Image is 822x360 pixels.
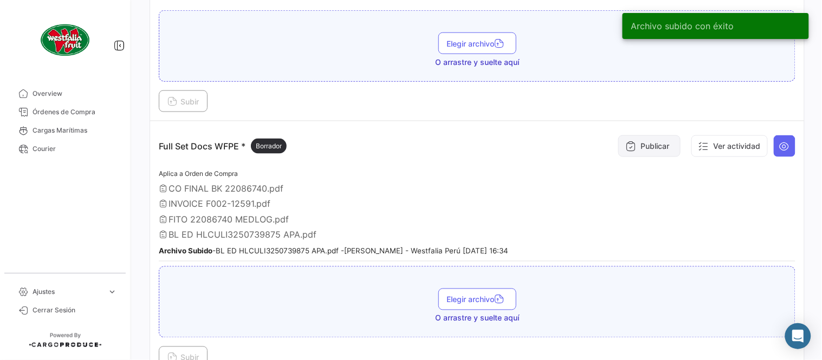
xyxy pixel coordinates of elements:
[169,230,316,240] span: BL ED HLCULI3250739875 APA.pdf
[9,103,121,121] a: Órdenes de Compra
[631,21,734,31] span: Archivo subido con éxito
[159,139,287,154] p: Full Set Docs WFPE *
[9,84,121,103] a: Overview
[618,135,681,157] button: Publicar
[435,57,519,68] span: O arrastre y suelte aquí
[159,169,238,178] span: Aplica a Orden de Compra
[33,126,117,135] span: Cargas Marítimas
[438,32,516,54] button: Elegir archivo
[691,135,768,157] button: Ver actividad
[169,214,289,225] span: FITO 22086740 MEDLOG.pdf
[33,287,103,297] span: Ajustes
[447,295,508,304] span: Elegir archivo
[38,13,92,67] img: client-50.png
[159,90,208,112] button: Subir
[167,97,199,106] span: Subir
[107,287,117,297] span: expand_more
[33,144,117,154] span: Courier
[33,89,117,99] span: Overview
[9,140,121,158] a: Courier
[159,247,508,256] small: - BL ED HLCULI3250739875 APA.pdf - [PERSON_NAME] - Westfalia Perú [DATE] 16:34
[169,183,283,194] span: CO FINAL BK 22086740.pdf
[33,305,117,315] span: Cerrar Sesión
[9,121,121,140] a: Cargas Marítimas
[447,39,508,48] span: Elegir archivo
[435,313,519,324] span: O arrastre y suelte aquí
[438,289,516,310] button: Elegir archivo
[33,107,117,117] span: Órdenes de Compra
[159,247,212,256] b: Archivo Subido
[785,323,811,349] div: Abrir Intercom Messenger
[169,198,270,209] span: INVOICE F002-12591.pdf
[256,141,282,151] span: Borrador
